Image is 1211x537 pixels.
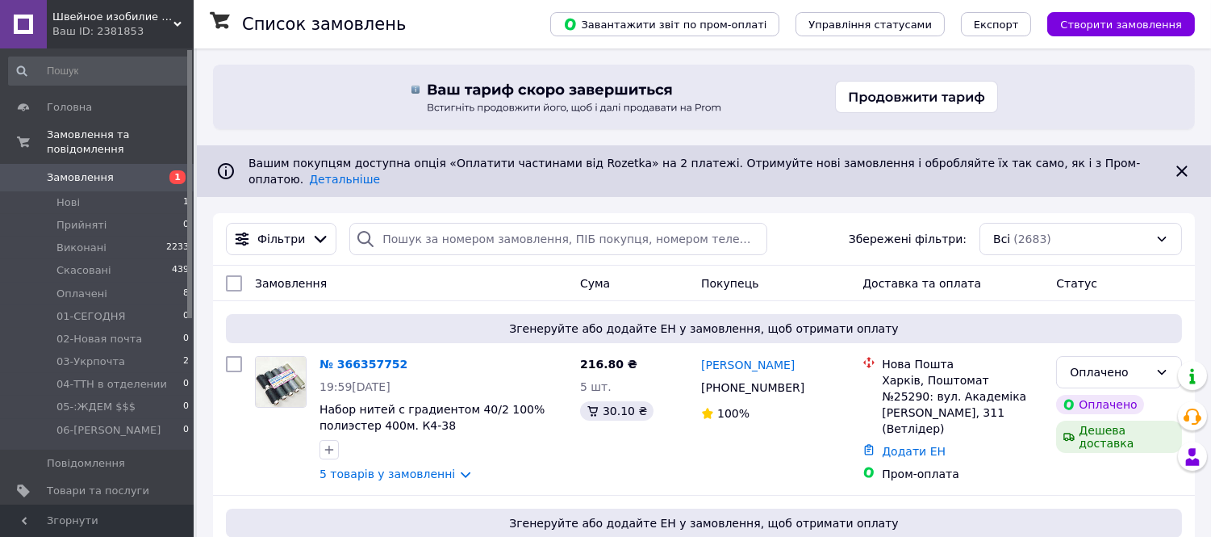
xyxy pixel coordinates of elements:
[183,377,189,392] span: 0
[256,357,306,407] img: Фото товару
[701,357,795,373] a: [PERSON_NAME]
[961,12,1032,36] button: Експорт
[882,356,1043,372] div: Нова Пошта
[248,157,1140,186] span: Вашим покупцям доступна опція «Оплатити частинами від Rozetka» на 2 платежі. Отримуйте нові замов...
[56,263,111,278] span: Скасовані
[580,358,637,371] span: 216.80 ₴
[183,332,189,346] span: 0
[56,195,80,210] span: Нові
[808,19,932,31] span: Управління статусами
[183,355,189,369] span: 2
[1056,277,1097,290] span: Статус
[52,10,173,24] span: Швейное изобилие на SINDTEX.COM
[563,17,766,31] span: Завантажити звіт по пром-оплаті
[183,309,189,324] span: 0
[349,223,767,255] input: Пошук за номером замовлення, ПІБ покупця, номером телефону, Email, номером накладної
[309,173,380,186] a: Детальніше
[1013,233,1051,245] span: (2683)
[47,100,92,115] span: Головна
[974,19,1019,31] span: Експорт
[319,468,455,480] a: 5 товарів у замовленні
[319,403,545,432] a: Набор нитей с градиентом 40/2 100% полиэстер 400м. К4-38
[319,358,407,371] a: № 366357752
[56,377,167,392] span: 04-ТТН в отделении
[183,400,189,414] span: 0
[993,231,1010,247] span: Всі
[580,380,612,393] span: 5 шт.
[56,400,136,414] span: 05-:ЖДЕМ $$$
[862,277,981,290] span: Доставка та оплата
[701,277,758,290] span: Покупець
[47,128,194,157] span: Замовлення та повідомлення
[47,170,114,185] span: Замовлення
[47,456,125,471] span: Повідомлення
[56,309,126,324] span: 01-СЕГОДНЯ
[232,321,1176,337] span: Згенеруйте або додайте ЕН у замовлення, щоб отримати оплату
[1056,421,1182,453] div: Дешева доставка
[166,241,189,255] span: 2233
[849,231,967,247] span: Збережені фільтри:
[183,287,189,301] span: 8
[183,218,189,233] span: 0
[1031,17,1195,30] a: Створити замовлення
[580,277,610,290] span: Cума
[47,484,149,498] span: Товари та послуги
[882,445,946,458] a: Додати ЕН
[169,170,186,184] span: 1
[319,380,390,393] span: 19:59[DATE]
[882,372,1043,437] div: Харків, Поштомат №25290: вул. Академіка [PERSON_NAME], 311 (Ветлідер)
[172,263,189,278] span: 439
[56,287,107,301] span: Оплачені
[395,65,1014,129] img: Продовжити тариф
[8,57,190,86] input: Пошук
[52,24,194,39] div: Ваш ID: 2381853
[56,355,125,369] span: 03-Укрпочта
[255,277,327,290] span: Замовлення
[717,407,750,420] span: 100%
[1047,12,1195,36] button: Створити замовлення
[56,218,106,233] span: Прийняті
[232,515,1176,531] span: Згенеруйте або додайте ЕН у замовлення, щоб отримати оплату
[56,423,161,438] span: 06-[PERSON_NAME]
[1070,363,1149,381] div: Оплачено
[56,241,106,255] span: Виконані
[213,65,1195,129] a: Продовжити тариф
[698,376,808,399] div: [PHONE_NUMBER]
[183,195,189,210] span: 1
[882,466,1043,482] div: Пром-оплата
[796,12,945,36] button: Управління статусами
[255,356,307,408] a: Фото товару
[580,401,654,421] div: 30.10 ₴
[1060,19,1182,31] span: Створити замовлення
[550,12,779,36] button: Завантажити звіт по пром-оплаті
[257,231,305,247] span: Фільтри
[242,15,406,34] h1: Список замовлень
[56,332,142,346] span: 02-Новая почта
[183,423,189,438] span: 0
[1056,395,1143,414] div: Оплачено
